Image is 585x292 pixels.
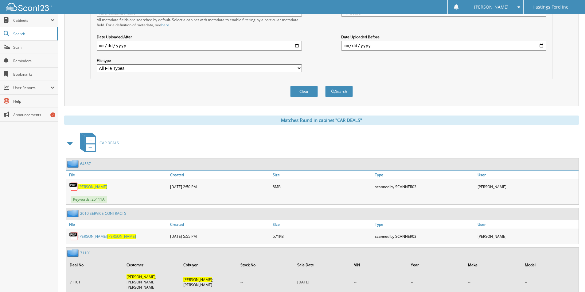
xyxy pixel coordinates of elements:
img: folder2.png [67,160,80,168]
div: [DATE] 2:50 PM [169,180,271,193]
span: [PERSON_NAME] [474,5,509,9]
img: PDF.png [69,182,78,191]
img: PDF.png [69,232,78,241]
span: Bookmarks [13,72,55,77]
div: [PERSON_NAME] [476,230,579,242]
img: folder2.png [67,249,80,257]
img: scan123-logo-white.svg [6,3,52,11]
a: File [66,220,169,229]
span: [PERSON_NAME] [107,234,136,239]
th: Stock No [237,259,294,271]
a: [PERSON_NAME] [78,184,107,189]
a: Size [271,171,374,179]
a: 64587 [80,161,91,166]
th: Model [522,259,578,271]
a: File [66,171,169,179]
div: 8MB [271,180,374,193]
iframe: Chat Widget [554,263,585,292]
a: Type [373,171,476,179]
div: All metadata fields are searched by default. Select a cabinet with metadata to enable filtering b... [97,17,302,28]
span: Hastings Ford Inc [532,5,568,9]
div: scanned by SCANNER03 [373,180,476,193]
input: start [97,41,302,51]
span: [PERSON_NAME] [183,277,212,282]
th: Make [465,259,521,271]
th: VIN [351,259,407,271]
span: Scan [13,45,55,50]
a: 71101 [80,250,91,256]
button: Clear [290,86,318,97]
th: Sale Date [294,259,350,271]
th: Year [408,259,464,271]
span: Help [13,99,55,104]
img: folder2.png [67,210,80,217]
th: Customer [123,259,180,271]
a: Created [169,171,271,179]
div: [PERSON_NAME] [476,180,579,193]
th: Deal No [67,259,123,271]
th: Cobuyer [180,259,236,271]
span: Cabinets [13,18,50,23]
a: User [476,220,579,229]
span: User Reports [13,85,50,90]
div: [DATE] 5:55 PM [169,230,271,242]
button: Search [325,86,353,97]
span: Search [13,31,54,36]
div: 571KB [271,230,374,242]
span: Announcements [13,112,55,117]
label: File type [97,58,302,63]
span: Reminders [13,58,55,63]
span: Keywords: 25111A [71,196,107,203]
a: Created [169,220,271,229]
a: [PERSON_NAME][PERSON_NAME] [78,234,136,239]
div: Matches found in cabinet "CAR DEALS" [64,116,579,125]
a: Size [271,220,374,229]
label: Date Uploaded After [97,34,302,40]
div: scanned by SCANNER03 [373,230,476,242]
a: User [476,171,579,179]
label: Date Uploaded Before [341,34,546,40]
span: CAR DEALS [99,140,119,146]
a: here [161,22,169,28]
span: [PERSON_NAME] [127,274,155,279]
div: 7 [50,112,55,117]
a: Type [373,220,476,229]
input: end [341,41,546,51]
a: 2010 SERVICE CONTRACTS [80,211,126,216]
a: CAR DEALS [76,131,119,155]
